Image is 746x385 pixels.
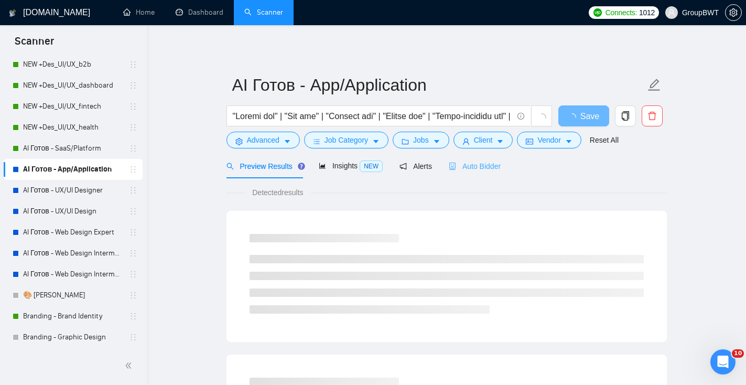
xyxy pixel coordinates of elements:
[304,132,388,148] button: barsJob Categorycaret-down
[413,134,429,146] span: Jobs
[226,132,300,148] button: settingAdvancedcaret-down
[23,243,123,264] a: AI Готов - Web Design Intermediate минус Developer
[639,7,655,18] span: 1012
[517,132,581,148] button: idcardVendorcaret-down
[129,144,137,153] span: holder
[23,201,123,222] a: AI Готов - UX/UI Design
[226,163,234,170] span: search
[433,137,440,145] span: caret-down
[129,165,137,174] span: holder
[496,137,504,145] span: caret-down
[402,137,409,145] span: folder
[526,137,533,145] span: idcard
[129,60,137,69] span: holder
[23,180,123,201] a: AI Готов - UX/UI Designer
[537,134,560,146] span: Vendor
[129,186,137,195] span: holder
[590,134,619,146] a: Reset All
[23,306,123,327] a: Branding - Brand Identity
[725,8,742,17] a: setting
[226,162,302,170] span: Preview Results
[568,113,580,122] span: loading
[668,9,675,16] span: user
[558,105,609,126] button: Save
[23,54,123,75] a: NEW +Des_UI/UX_b2b
[176,8,223,17] a: dashboardDashboard
[580,110,599,123] span: Save
[615,105,636,126] button: copy
[313,137,320,145] span: bars
[474,134,493,146] span: Client
[23,264,123,285] a: AI Готов - Web Design Intermediate минус Development
[325,134,368,146] span: Job Category
[247,134,279,146] span: Advanced
[23,327,123,348] a: Branding - Graphic Design
[399,163,407,170] span: notification
[129,228,137,237] span: holder
[129,123,137,132] span: holder
[129,249,137,258] span: holder
[297,162,306,171] div: Tooltip anchor
[125,360,135,371] span: double-left
[23,285,123,306] a: 🎨 [PERSON_NAME]
[235,137,243,145] span: setting
[9,5,16,22] img: logo
[129,312,137,320] span: holder
[23,222,123,243] a: AI Готов - Web Design Expert
[319,162,326,169] span: area-chart
[537,113,546,123] span: loading
[129,102,137,111] span: holder
[732,349,744,358] span: 10
[23,159,123,180] a: AI Готов - App/Application
[129,333,137,341] span: holder
[453,132,513,148] button: userClientcaret-down
[462,137,470,145] span: user
[319,162,383,170] span: Insights
[726,8,741,17] span: setting
[23,138,123,159] a: AI Готов - SaaS/Platform
[725,4,742,21] button: setting
[6,34,62,56] span: Scanner
[642,105,663,126] button: delete
[606,7,637,18] span: Connects:
[615,111,635,121] span: copy
[129,291,137,300] span: holder
[372,137,380,145] span: caret-down
[23,75,123,96] a: NEW +Des_UI/UX_dashboard
[449,162,501,170] span: Auto Bidder
[593,8,602,17] img: upwork-logo.png
[360,161,383,172] span: NEW
[399,162,432,170] span: Alerts
[129,270,137,279] span: holder
[23,96,123,117] a: NEW +Des_UI/UX_fintech
[449,163,456,170] span: robot
[232,72,645,98] input: Scanner name...
[710,349,736,375] iframe: Intercom live chat
[23,117,123,138] a: NEW +Des_UI/UX_health
[245,187,310,198] span: Detected results
[565,137,572,145] span: caret-down
[123,8,155,17] a: homeHome
[393,132,449,148] button: folderJobscaret-down
[129,81,137,90] span: holder
[233,110,513,123] input: Search Freelance Jobs...
[284,137,291,145] span: caret-down
[642,111,662,121] span: delete
[129,207,137,216] span: holder
[647,78,661,92] span: edit
[244,8,283,17] a: searchScanner
[517,113,524,120] span: info-circle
